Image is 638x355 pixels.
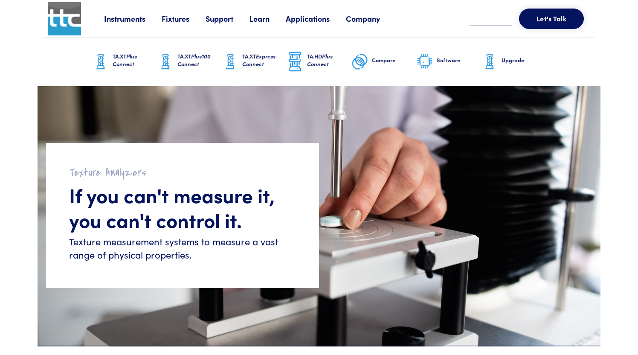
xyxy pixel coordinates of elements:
a: Applications [286,13,346,24]
a: Upgrade [481,38,546,86]
img: ta-xt-graphic.png [481,51,498,73]
span: Express Connect [242,52,275,68]
h1: If you can't measure it, you can't control it. [69,183,296,232]
h6: TA.XT [177,52,222,68]
h6: TA.HD [307,52,351,68]
a: Learn [249,13,286,24]
img: ta-xt-graphic.png [92,51,109,73]
a: Support [206,13,249,24]
img: ta-xt-graphic.png [157,51,174,73]
h6: Texture measurement systems to measure a vast range of physical properties. [69,235,296,262]
button: Let's Talk [519,9,584,29]
h6: TA.XT [113,52,157,68]
a: Fixtures [162,13,206,24]
a: TA.HDPlus Connect [287,38,351,86]
img: compare-graphic.png [351,51,368,73]
img: ttc_logo_1x1_v1.0.png [48,2,81,35]
img: ta-xt-graphic.png [222,51,239,73]
h2: Texture Analyzers [69,166,296,179]
span: Plus Connect [113,52,137,68]
span: Plus Connect [307,52,333,68]
a: Software [416,38,481,86]
h6: Upgrade [502,56,546,64]
h6: TA.XT [242,52,287,68]
a: TA.XTExpress Connect [222,38,287,86]
a: Instruments [104,13,162,24]
h6: Compare [372,56,416,64]
img: software-graphic.png [416,53,433,71]
a: TA.XTPlus Connect [92,38,157,86]
span: Plus100 Connect [177,52,211,68]
img: ta-hd-graphic.png [287,51,304,73]
h6: Software [437,56,481,64]
a: TA.XTPlus100 Connect [157,38,222,86]
a: Company [346,13,396,24]
a: Compare [351,38,416,86]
